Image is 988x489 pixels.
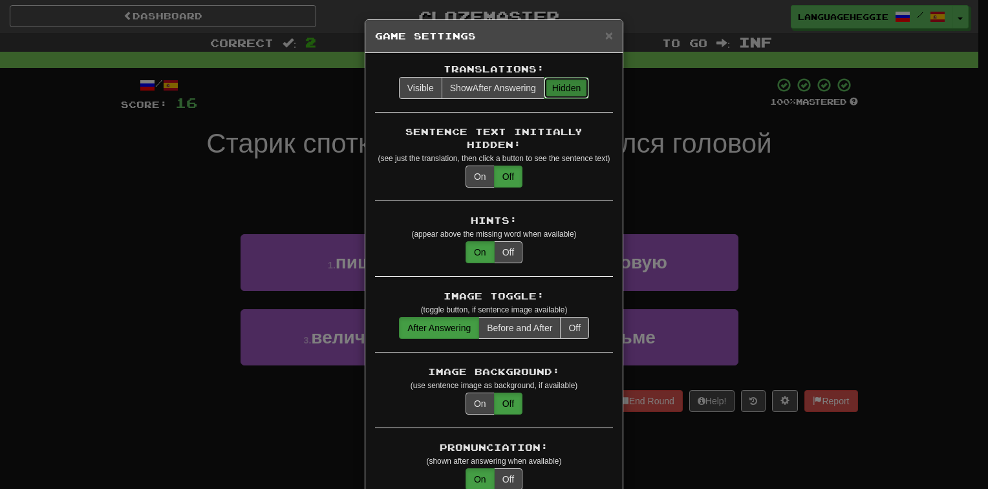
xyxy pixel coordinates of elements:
small: (appear above the missing word when available) [411,230,576,239]
button: Off [560,317,588,339]
span: Show [450,83,473,93]
div: Image Toggle: [375,290,613,303]
div: Image Background: [375,365,613,378]
button: On [466,166,495,188]
small: (use sentence image as background, if available) [411,381,577,390]
span: × [605,28,613,43]
button: On [466,393,495,415]
div: translations [399,77,589,99]
div: Pronunciation: [375,441,613,454]
div: Hints: [375,214,613,227]
h5: Game Settings [375,30,613,43]
div: translations [399,317,589,339]
div: Translations: [375,63,613,76]
button: Hidden [544,77,589,99]
button: ShowAfter Answering [442,77,544,99]
button: Off [494,166,522,188]
button: Visible [399,77,442,99]
small: (toggle button, if sentence image available) [421,305,568,314]
button: On [466,241,495,263]
span: After Answering [450,83,536,93]
small: (shown after answering when available) [427,457,562,466]
button: Off [494,241,522,263]
div: translations [466,393,522,415]
button: Close [605,28,613,42]
button: Before and After [478,317,561,339]
small: (see just the translation, then click a button to see the sentence text) [378,154,610,163]
div: Sentence Text Initially Hidden: [375,125,613,151]
button: Off [494,393,522,415]
button: After Answering [399,317,479,339]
